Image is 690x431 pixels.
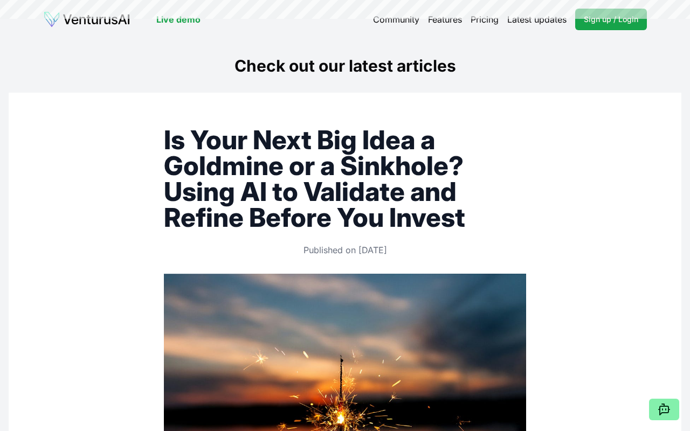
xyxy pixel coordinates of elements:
[9,56,681,75] h1: Check out our latest articles
[575,9,647,30] a: Sign up / Login
[43,11,130,28] img: logo
[428,13,462,26] a: Features
[156,13,201,26] a: Live demo
[164,244,526,256] p: Published on
[373,13,419,26] a: Community
[507,13,567,26] a: Latest updates
[471,13,499,26] a: Pricing
[584,14,638,25] span: Sign up / Login
[164,127,526,231] h1: Is Your Next Big Idea a Goldmine or a Sinkhole? Using AI to Validate and Refine Before You Invest
[358,245,387,255] time: 24/4/2025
